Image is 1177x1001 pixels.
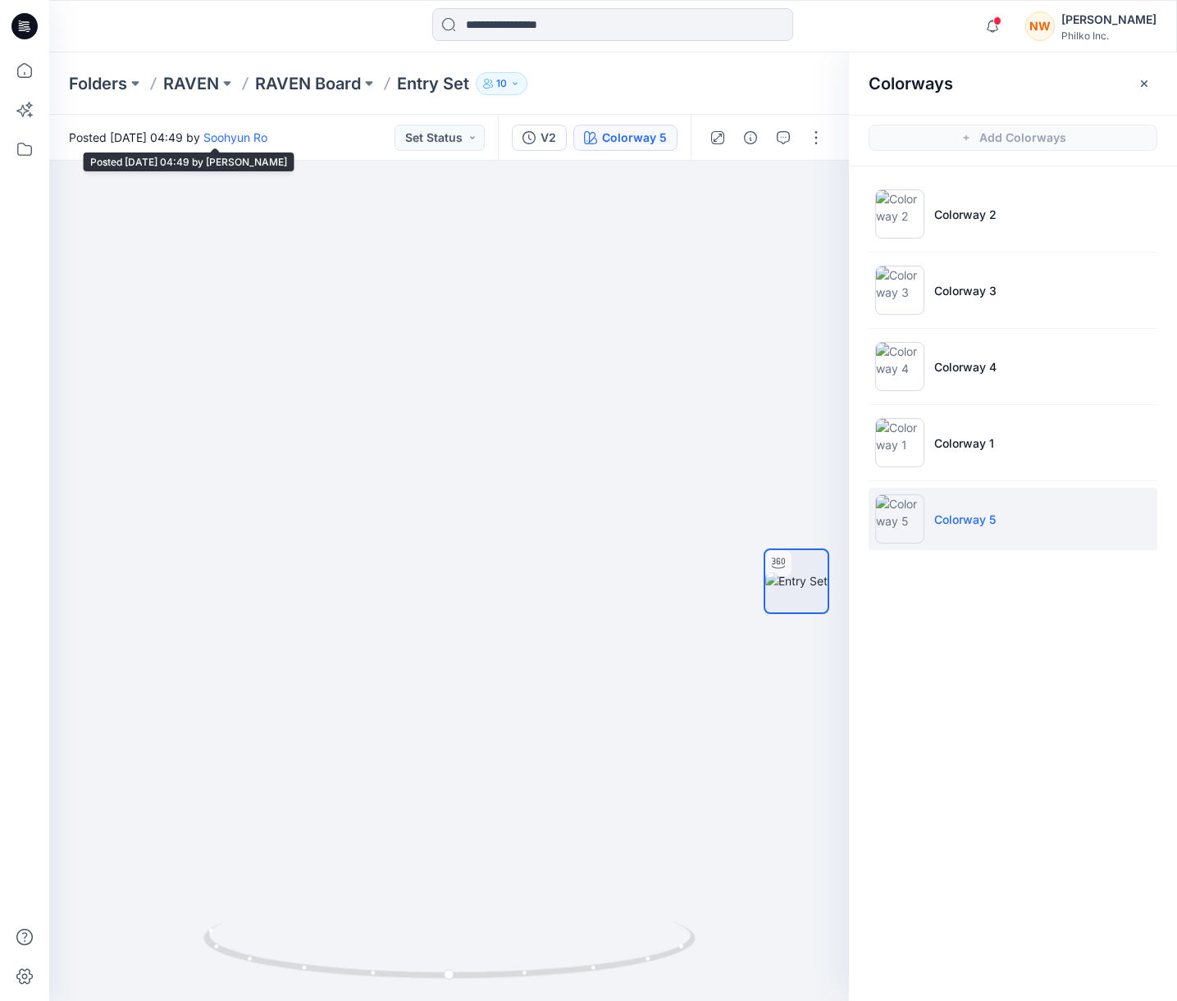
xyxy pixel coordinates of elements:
[69,72,127,95] a: Folders
[875,494,924,544] img: Colorway 5
[573,125,677,151] button: Colorway 5
[875,189,924,239] img: Colorway 2
[496,75,507,93] p: 10
[934,435,994,452] p: Colorway 1
[541,129,556,147] div: V2
[397,72,469,95] p: Entry Set
[1025,11,1055,41] div: NW
[602,129,667,147] div: Colorway 5
[476,72,527,95] button: 10
[875,418,924,467] img: Colorway 1
[869,74,953,93] h2: Colorways
[737,125,764,151] button: Details
[934,511,996,528] p: Colorway 5
[934,206,997,223] p: Colorway 2
[203,130,267,144] a: Soohyun Ro
[934,358,997,375] p: Colorway 4
[875,266,924,315] img: Colorway 3
[69,129,267,146] span: Posted [DATE] 04:49 by
[512,125,567,151] button: V2
[875,342,924,391] img: Colorway 4
[765,572,828,589] img: Entry Set
[255,72,361,95] a: RAVEN Board
[934,282,997,299] p: Colorway 3
[163,72,219,95] a: RAVEN
[1061,30,1156,42] div: Philko Inc.
[1061,10,1156,30] div: [PERSON_NAME]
